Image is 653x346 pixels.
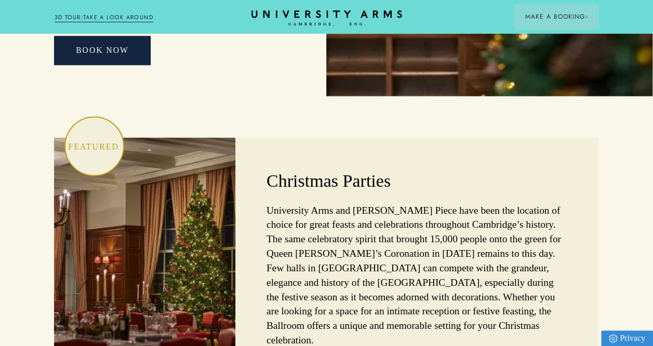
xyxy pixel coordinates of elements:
[251,10,402,26] a: Home
[55,13,154,22] a: 3D TOUR:TAKE A LOOK AROUND
[514,4,598,29] button: Make a BookingArrow icon
[525,12,588,21] span: Make a Booking
[64,137,123,155] p: Featured
[609,334,617,343] img: Privacy
[54,36,151,65] a: BOOK NOW
[601,330,653,346] a: Privacy
[584,15,588,19] img: Arrow icon
[266,169,567,192] h2: Christmas Parties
